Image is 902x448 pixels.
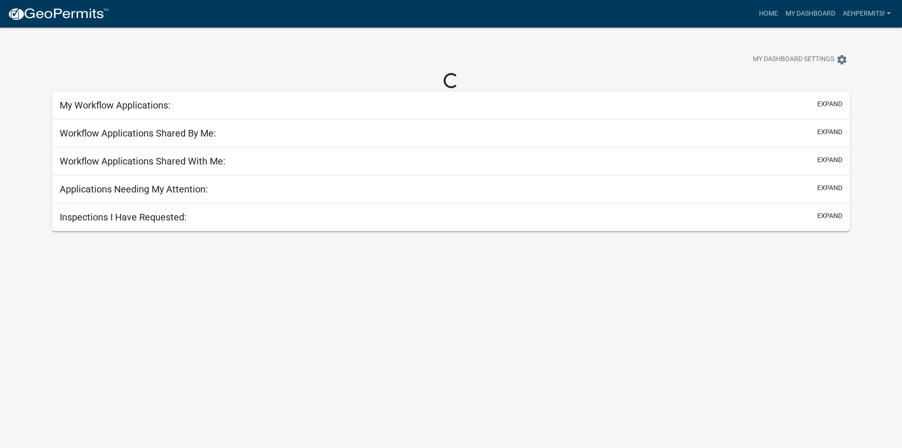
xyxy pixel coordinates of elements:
button: expand [817,183,842,193]
button: My Dashboard Settingssettings [745,50,855,69]
a: AEHPERMITS! [839,5,894,23]
button: expand [817,127,842,137]
h5: My Workflow Applications: [60,100,170,111]
h5: Workflow Applications Shared With Me: [60,155,225,167]
a: My Dashboard [782,5,839,23]
button: expand [817,155,842,165]
i: settings [836,54,848,65]
h5: Workflow Applications Shared By Me: [60,128,216,139]
button: expand [817,99,842,109]
span: My Dashboard Settings [753,54,834,65]
button: expand [817,211,842,221]
a: Home [755,5,782,23]
h5: Applications Needing My Attention: [60,183,208,195]
h5: Inspections I Have Requested: [60,211,187,223]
